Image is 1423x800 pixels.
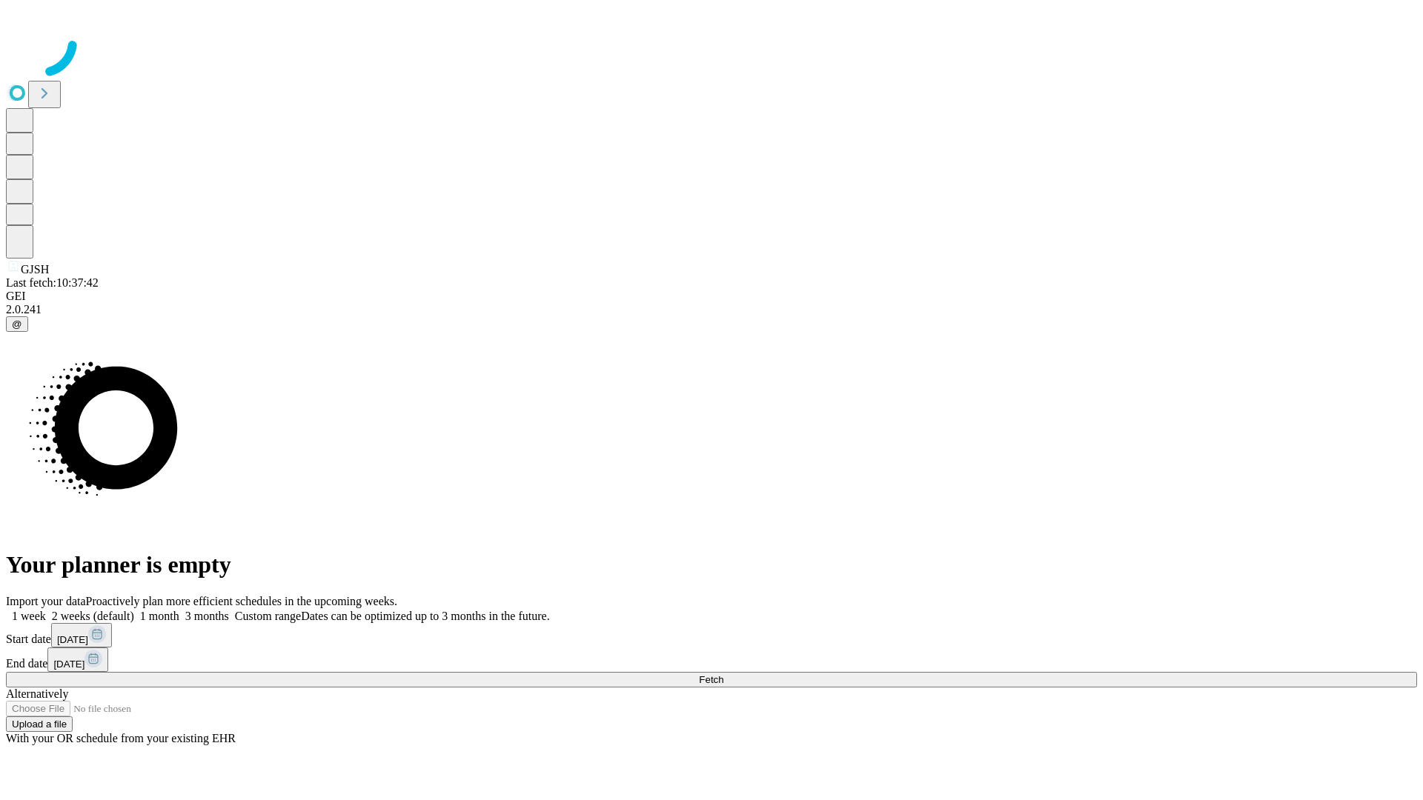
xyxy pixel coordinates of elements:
[140,610,179,622] span: 1 month
[6,276,99,289] span: Last fetch: 10:37:42
[6,595,86,607] span: Import your data
[51,623,112,647] button: [DATE]
[12,319,22,330] span: @
[235,610,301,622] span: Custom range
[6,672,1417,687] button: Fetch
[57,634,88,645] span: [DATE]
[6,303,1417,316] div: 2.0.241
[699,674,723,685] span: Fetch
[6,623,1417,647] div: Start date
[53,659,84,670] span: [DATE]
[12,610,46,622] span: 1 week
[301,610,549,622] span: Dates can be optimized up to 3 months in the future.
[185,610,229,622] span: 3 months
[52,610,134,622] span: 2 weeks (default)
[21,263,49,276] span: GJSH
[6,716,73,732] button: Upload a file
[6,687,68,700] span: Alternatively
[6,732,236,744] span: With your OR schedule from your existing EHR
[47,647,108,672] button: [DATE]
[86,595,397,607] span: Proactively plan more efficient schedules in the upcoming weeks.
[6,316,28,332] button: @
[6,551,1417,579] h1: Your planner is empty
[6,290,1417,303] div: GEI
[6,647,1417,672] div: End date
